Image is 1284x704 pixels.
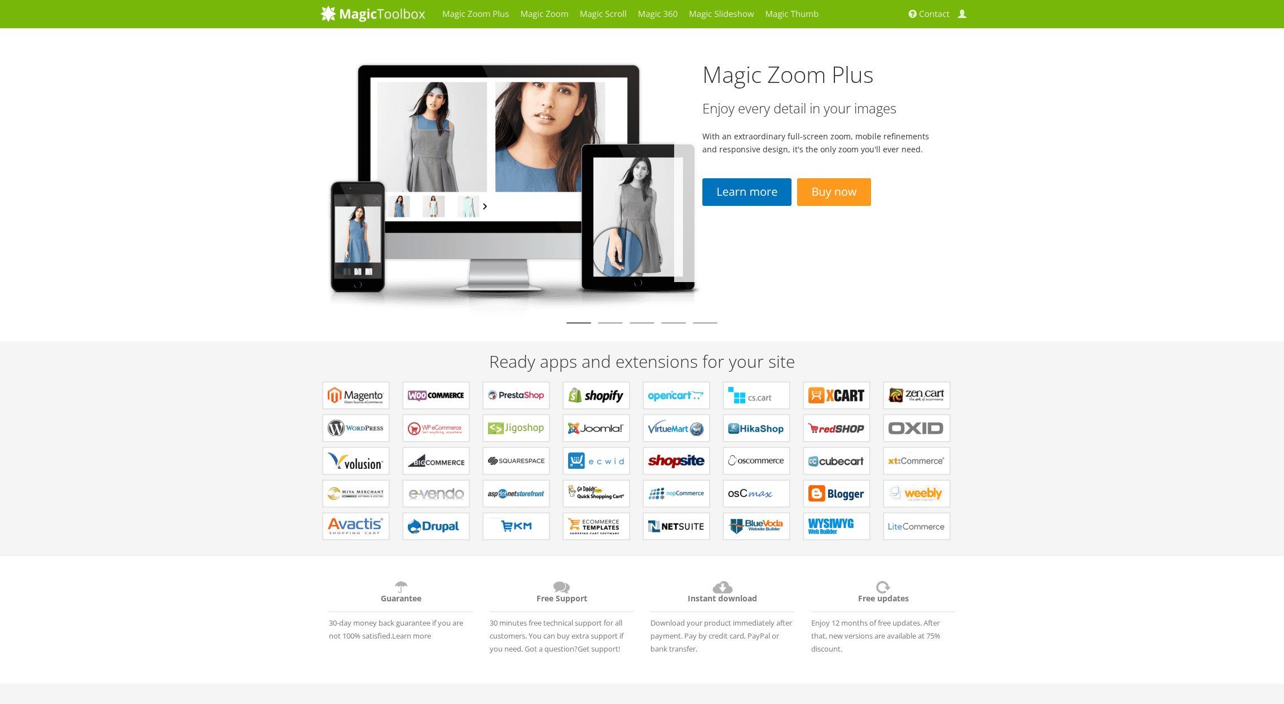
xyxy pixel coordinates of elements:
[702,59,874,90] a: Magic Zoom Plus
[328,387,384,404] b: Extensions for Magento
[403,513,469,540] a: Modules for Drupal
[728,485,785,502] b: Add-ons for osCMax
[320,54,703,317] img: magiczoomplus2-tablet.png
[650,579,794,612] h6: Instant download
[648,452,705,469] b: Extensions for ShopSite
[648,387,705,404] b: Modules for OpenCart
[728,518,785,535] b: Extensions for BlueVoda
[808,387,865,404] b: Modules for X-Cart
[808,518,865,535] b: Extensions for WYSIWYG
[323,382,389,409] a: Extensions for Magento
[323,513,389,540] a: Extensions for Avactis
[483,480,549,507] a: Extensions for AspDotNetStorefront
[488,452,544,469] b: Extensions for Squarespace
[811,579,955,612] h6: Free updates
[563,415,630,442] a: Components for Joomla
[490,579,634,612] h6: Free Support
[403,480,469,507] a: Extensions for e-vendo
[803,480,870,507] a: Extensions for Blogger
[488,387,544,404] b: Modules for PrestaShop
[328,420,384,437] b: Plugins for WordPress
[803,415,870,442] a: Components for redSHOP
[483,382,549,409] a: Modules for PrestaShop
[723,447,790,474] a: Add-ons for osCommerce
[578,644,620,654] a: Get support!
[808,420,865,437] b: Components for redSHOP
[723,382,790,409] a: Add-ons for CS-Cart
[483,447,549,474] a: Extensions for Squarespace
[323,447,389,474] a: Extensions for Volusion
[889,387,945,404] b: Plugins for Zen Cart
[883,480,950,507] a: Extensions for Weebly
[642,573,803,655] div: Download your product immediately after payment. Pay by credit card, PayPal or bank transfer.
[408,452,464,469] b: Apps for Bigcommerce
[408,518,464,535] b: Modules for Drupal
[329,579,473,612] h6: Guarantee
[723,415,790,442] a: Components for HikaShop
[568,485,625,502] b: Extensions for GoDaddy Shopping Cart
[803,573,964,655] div: Enjoy 12 months of free updates. After that, new versions are available at 75% discount.
[643,382,710,409] a: Modules for OpenCart
[648,420,705,437] b: Components for VirtueMart
[488,485,544,502] b: Extensions for AspDotNetStorefront
[648,518,705,535] b: Extensions for NetSuite
[643,447,710,474] a: Extensions for ShopSite
[919,8,949,20] span: Contact
[797,178,870,206] a: Buy now
[643,513,710,540] a: Extensions for NetSuite
[883,513,950,540] a: Modules for LiteCommerce
[803,447,870,474] a: Plugins for CubeCart
[320,5,425,22] img: MagicToolbox.com - Image tools for your website
[320,352,964,371] h2: Ready apps and extensions for your site
[328,518,384,535] b: Extensions for Avactis
[702,130,935,156] p: With an extraordinary full-screen zoom, mobile refinements and responsive design, it's the only z...
[408,420,464,437] b: Plugins for WP e-Commerce
[723,513,790,540] a: Extensions for BlueVoda
[803,513,870,540] a: Extensions for WYSIWYG
[702,101,935,116] h3: Enjoy every detail in your images
[889,518,945,535] b: Modules for LiteCommerce
[889,452,945,469] b: Extensions for xt:Commerce
[408,387,464,404] b: Plugins for WooCommerce
[483,513,549,540] a: Extensions for EKM
[728,387,785,404] b: Add-ons for CS-Cart
[568,387,625,404] b: Apps for Shopify
[808,485,865,502] b: Extensions for Blogger
[323,480,389,507] a: Extensions for Miva Merchant
[328,485,384,502] b: Extensions for Miva Merchant
[803,382,870,409] a: Modules for X-Cart
[648,485,705,502] b: Extensions for nopCommerce
[643,415,710,442] a: Components for VirtueMart
[883,415,950,442] a: Extensions for OXID
[643,480,710,507] a: Extensions for nopCommerce
[403,382,469,409] a: Plugins for WooCommerce
[320,573,481,643] div: 30-day money back guarantee if you are not 100% satisfied.
[392,631,431,641] a: Learn more
[481,573,642,655] div: 30 minutes free technical support for all customers. You can buy extra support if you need. Got a...
[568,420,625,437] b: Components for Joomla
[483,415,549,442] a: Plugins for Jigoshop
[403,447,469,474] a: Apps for Bigcommerce
[723,480,790,507] a: Add-ons for osCMax
[702,178,791,206] a: Learn more
[808,452,865,469] b: Plugins for CubeCart
[889,420,945,437] b: Extensions for OXID
[568,452,625,469] b: Extensions for ECWID
[563,382,630,409] a: Apps for Shopify
[488,518,544,535] b: Extensions for EKM
[883,382,950,409] a: Plugins for Zen Cart
[568,518,625,535] b: Extensions for ecommerce Templates
[728,420,785,437] b: Components for HikaShop
[563,513,630,540] a: Extensions for ecommerce Templates
[403,415,469,442] a: Plugins for WP e-Commerce
[328,452,384,469] b: Extensions for Volusion
[323,415,389,442] a: Plugins for WordPress
[889,485,945,502] b: Extensions for Weebly
[488,420,544,437] b: Plugins for Jigoshop
[563,480,630,507] a: Extensions for GoDaddy Shopping Cart
[883,447,950,474] a: Extensions for xt:Commerce
[728,452,785,469] b: Add-ons for osCommerce
[408,485,464,502] b: Extensions for e-vendo
[563,447,630,474] a: Extensions for ECWID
